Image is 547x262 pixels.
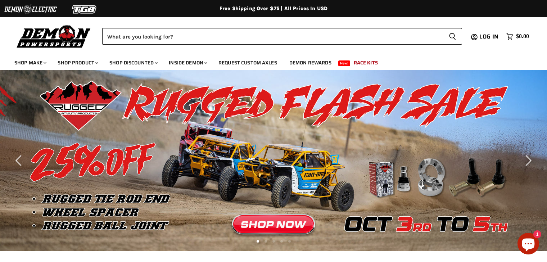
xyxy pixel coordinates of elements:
form: Product [102,28,462,45]
a: Request Custom Axles [213,55,282,70]
a: Shop Make [9,55,51,70]
input: Search [102,28,443,45]
img: TGB Logo 2 [58,3,112,16]
span: $0.00 [516,33,529,40]
img: Demon Electric Logo 2 [4,3,58,16]
inbox-online-store-chat: Shopify online store chat [515,233,541,256]
a: $0.00 [503,31,533,42]
li: Page dot 3 [272,240,275,243]
ul: Main menu [9,53,527,70]
li: Page dot 1 [257,240,259,243]
li: Page dot 4 [280,240,283,243]
a: Demon Rewards [284,55,337,70]
img: Demon Powersports [14,23,93,49]
button: Next [520,153,534,168]
li: Page dot 2 [265,240,267,243]
a: Inside Demon [163,55,212,70]
a: Shop Product [52,55,103,70]
button: Previous [13,153,27,168]
span: New! [338,60,351,66]
a: Log in [476,33,503,40]
button: Search [443,28,462,45]
a: Race Kits [348,55,383,70]
li: Page dot 5 [288,240,291,243]
span: Log in [479,32,498,41]
a: Shop Discounted [104,55,162,70]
